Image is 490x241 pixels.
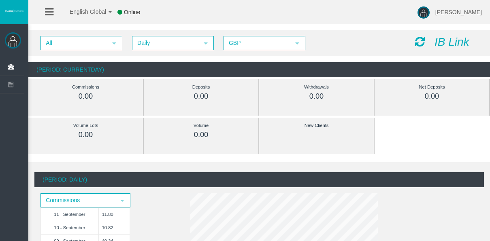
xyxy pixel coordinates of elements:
div: Net Deposits [393,82,471,92]
span: English Global [59,8,106,15]
img: logo.svg [4,9,24,13]
span: Commissions [41,194,115,207]
span: select [111,40,117,47]
span: GBP [224,37,290,49]
div: New Clients [277,121,356,130]
td: 11.80 [98,207,130,221]
div: 0.00 [47,92,125,101]
span: [PERSON_NAME] [435,9,482,15]
span: select [202,40,209,47]
i: IB Link [435,36,469,48]
i: Reload Dashboard [415,36,425,47]
img: user-image [418,6,430,19]
div: 0.00 [47,130,125,140]
div: 0.00 [162,130,240,140]
div: Volume Lots [47,121,125,130]
span: All [41,37,107,49]
span: select [294,40,300,47]
span: Online [124,9,140,15]
td: 11 - September [41,207,99,221]
div: 0.00 [393,92,471,101]
div: (Period: CurrentDay) [28,62,490,77]
span: select [119,197,126,204]
div: Deposits [162,82,240,92]
td: 10 - September [41,221,99,234]
div: (Period: Daily) [34,172,484,187]
div: Volume [162,121,240,130]
div: Commissions [47,82,125,92]
td: 10.82 [98,221,130,234]
div: 0.00 [162,92,240,101]
div: Withdrawals [277,82,356,92]
span: Daily [133,37,198,49]
div: 0.00 [277,92,356,101]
